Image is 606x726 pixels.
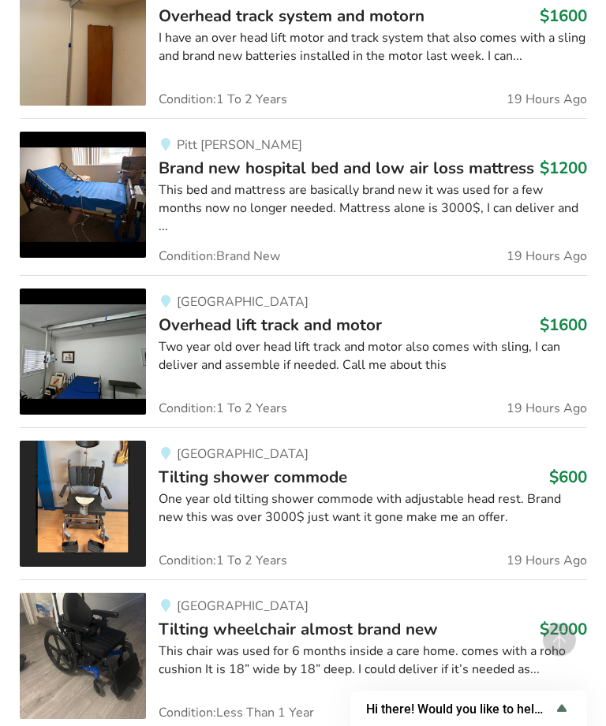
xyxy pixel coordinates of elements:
[507,403,587,415] span: 19 Hours Ago
[159,339,587,375] div: Two year old over head lift track and motor also comes with sling, I can deliver and assemble if ...
[549,467,587,488] h3: $600
[159,619,438,641] span: Tilting wheelchair almost brand new
[20,132,146,259] img: bedroom equipment-brand new hospital bed and low air loss mattress
[540,315,587,336] h3: $1600
[159,403,287,415] span: Condition: 1 To 2 Years
[159,6,425,28] span: Overhead track system and motorn
[159,643,587,679] div: This chair was used for 6 months inside a care home. comes with a roho cushion It is 18” wide by ...
[507,251,587,263] span: 19 Hours Ago
[159,467,347,489] span: Tilting shower commode
[159,315,382,337] span: Overhead lift track and motor
[159,491,587,527] div: One year old tilting shower commode with adjustable head rest. Brand new this was over 3000$ just...
[366,702,552,717] span: Hi there! Would you like to help us improve AssistList?
[20,289,146,415] img: transfer aids-overhead lift track and motor
[20,594,146,720] img: mobility-tilting wheelchair almost brand new
[20,428,587,580] a: bathroom safety-tilting shower commode [GEOGRAPHIC_DATA]Tilting shower commode$600One year old ti...
[540,6,587,27] h3: $1600
[20,119,587,276] a: bedroom equipment-brand new hospital bed and low air loss mattress Pitt [PERSON_NAME]Brand new ho...
[177,137,302,155] span: Pitt [PERSON_NAME]
[159,182,587,236] div: This bed and mattress are basically brand new it was used for a few months now no longer needed. ...
[159,555,287,568] span: Condition: 1 To 2 Years
[366,699,571,718] button: Show survey - Hi there! Would you like to help us improve AssistList?
[177,294,309,311] span: [GEOGRAPHIC_DATA]
[20,276,587,428] a: transfer aids-overhead lift track and motor [GEOGRAPHIC_DATA]Overhead lift track and motor$1600Tw...
[159,30,587,66] div: I have an over head lift motor and track system that also comes with a sling and brand new batter...
[507,555,587,568] span: 19 Hours Ago
[159,251,280,263] span: Condition: Brand New
[177,598,309,616] span: [GEOGRAPHIC_DATA]
[177,446,309,464] span: [GEOGRAPHIC_DATA]
[540,620,587,640] h3: $2000
[507,94,587,106] span: 19 Hours Ago
[540,158,587,179] h3: $1200
[20,441,146,568] img: bathroom safety-tilting shower commode
[159,94,287,106] span: Condition: 1 To 2 Years
[159,707,314,720] span: Condition: Less Than 1 Year
[159,158,534,180] span: Brand new hospital bed and low air loss mattress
